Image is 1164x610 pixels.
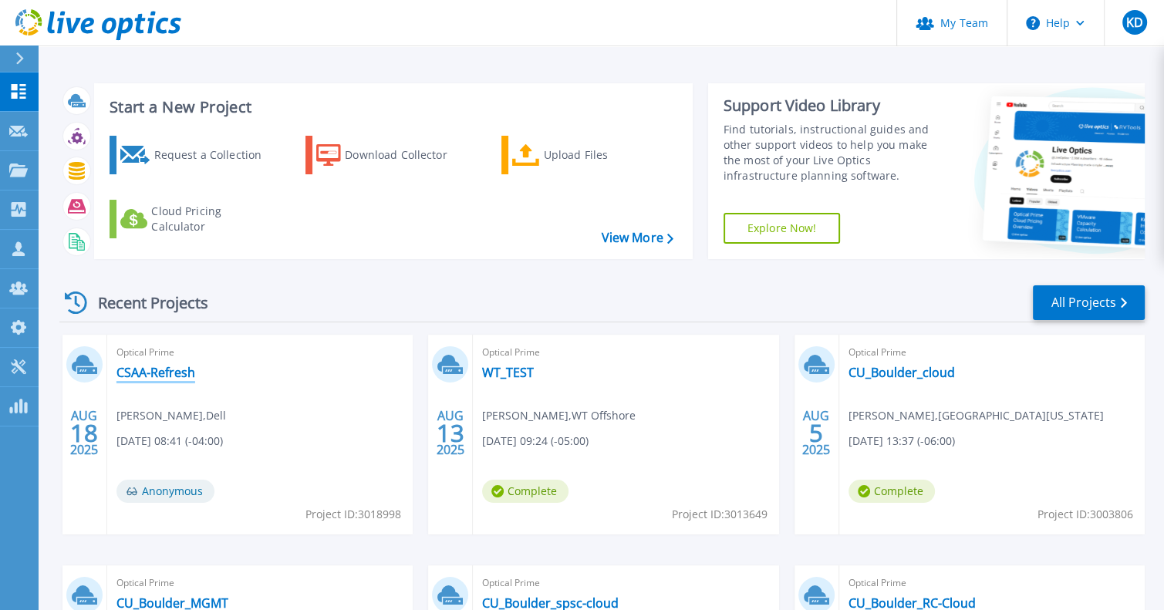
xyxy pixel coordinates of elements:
span: [DATE] 13:37 (-06:00) [849,433,955,450]
span: Anonymous [116,480,214,503]
span: Optical Prime [116,344,403,361]
span: Project ID: 3013649 [672,506,768,523]
span: KD [1125,16,1142,29]
span: [DATE] 09:24 (-05:00) [482,433,589,450]
a: CSAA-Refresh [116,365,195,380]
span: Optical Prime [482,344,769,361]
a: CU_Boulder_cloud [849,365,955,380]
div: AUG 2025 [801,405,831,461]
a: Explore Now! [724,213,841,244]
span: 13 [437,426,464,440]
div: Support Video Library [724,96,943,116]
span: Complete [849,480,935,503]
div: Recent Projects [59,284,229,322]
a: Cloud Pricing Calculator [110,200,282,238]
span: [PERSON_NAME] , Dell [116,407,226,424]
span: Optical Prime [849,344,1135,361]
div: AUG 2025 [69,405,99,461]
a: View More [601,231,673,245]
span: [DATE] 08:41 (-04:00) [116,433,223,450]
span: Optical Prime [116,575,403,591]
a: WT_TEST [482,365,534,380]
div: Cloud Pricing Calculator [151,204,275,234]
span: 18 [70,426,98,440]
span: 5 [809,426,823,440]
h3: Start a New Project [110,99,673,116]
div: Request a Collection [154,140,277,170]
div: Download Collector [345,140,468,170]
a: All Projects [1033,285,1145,320]
span: Optical Prime [849,575,1135,591]
div: AUG 2025 [436,405,465,461]
a: Request a Collection [110,136,282,174]
a: Upload Files [501,136,673,174]
span: Project ID: 3018998 [305,506,401,523]
div: Find tutorials, instructional guides and other support videos to help you make the most of your L... [724,122,943,184]
span: [PERSON_NAME] , [GEOGRAPHIC_DATA][US_STATE] [849,407,1104,424]
span: Project ID: 3003806 [1037,506,1133,523]
span: Optical Prime [482,575,769,591]
a: Download Collector [305,136,477,174]
div: Upload Files [543,140,666,170]
span: [PERSON_NAME] , WT Offshore [482,407,636,424]
span: Complete [482,480,569,503]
